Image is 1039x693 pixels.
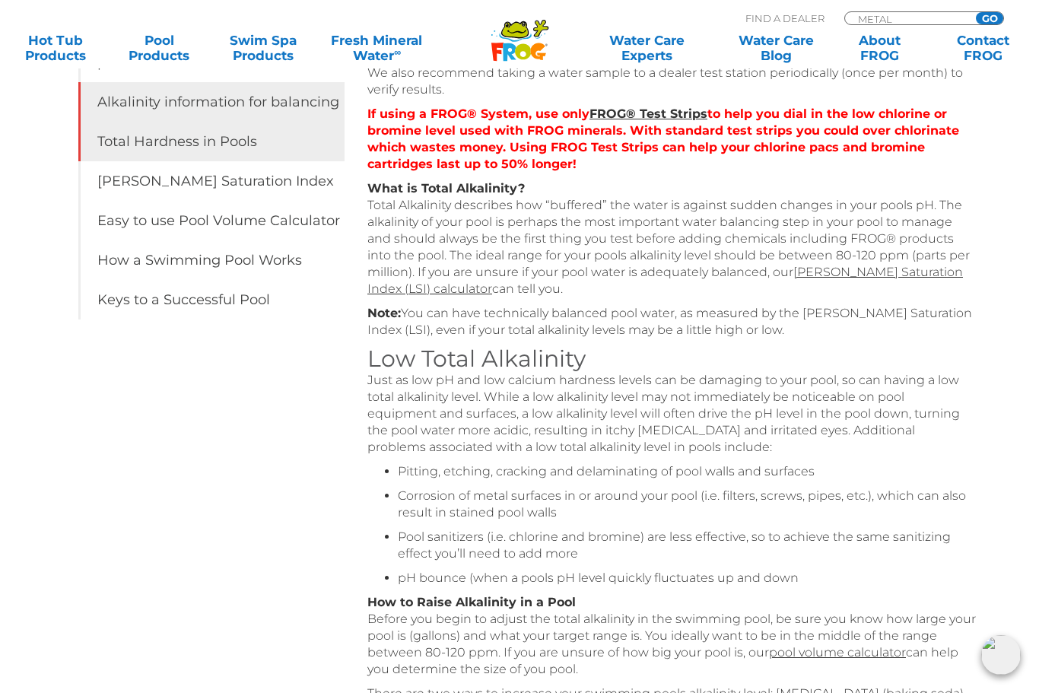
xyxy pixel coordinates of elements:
[78,122,345,161] a: Total Hardness in Pools
[976,12,1003,24] input: GO
[398,488,976,521] li: Corrosion of metal surfaces in or around your pool (i.e. filters, screws, pipes, etc.), which can...
[78,201,345,240] a: Easy to use Pool Volume Calculator
[856,12,959,25] input: Zip Code Form
[367,305,976,339] p: You can have technically balanced pool water, as measured by the [PERSON_NAME] Saturation Index (...
[981,635,1021,675] img: openIcon
[367,180,976,297] p: Total Alkalinity describes how “buffered” the water is against sudden changes in your pools pH. T...
[223,33,303,63] a: Swim SpaProducts
[78,280,345,319] a: Keys to a Successful Pool
[367,48,976,98] p: Test your pools alkalinity level at least twice per week, with a test kit or strips. We also reco...
[398,463,976,480] li: Pitting, etching, cracking and delaminating of pool walls and surfaces
[15,33,96,63] a: Hot TubProducts
[745,11,825,25] p: Find A Dealer
[769,645,906,660] a: pool volume calculator
[943,33,1024,63] a: ContactFROG
[367,594,976,678] p: Before you begin to adjust the total alkalinity in the swimming pool, be sure you know how large ...
[367,106,959,171] strong: If using a FROG® System, use only to help you dial in the low chlorine or bromine level used with...
[78,240,345,280] a: How a Swimming Pool Works
[398,570,976,587] li: pH bounce (when a pools pH level quickly fluctuates up and down
[589,106,707,121] a: FROG® Test Strips
[78,161,345,201] a: [PERSON_NAME] Saturation Index
[78,82,345,122] a: Alkalinity information for balancing
[394,46,401,58] sup: ∞
[367,346,976,372] h3: Low Total Alkalinity
[367,595,576,609] strong: How to Raise Alkalinity in a Pool
[119,33,199,63] a: PoolProducts
[367,181,525,196] strong: What is Total Alkalinity?
[326,33,427,63] a: Fresh MineralWater∞
[367,372,976,456] p: Just as low pH and low calcium hardness levels can be damaging to your pool, so can having a low ...
[581,33,712,63] a: Water CareExperts
[736,33,816,63] a: Water CareBlog
[398,529,976,562] li: Pool sanitizers (i.e. chlorine and bromine) are less effective, so to achieve the same sanitizing...
[367,306,401,320] strong: Note:
[840,33,920,63] a: AboutFROG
